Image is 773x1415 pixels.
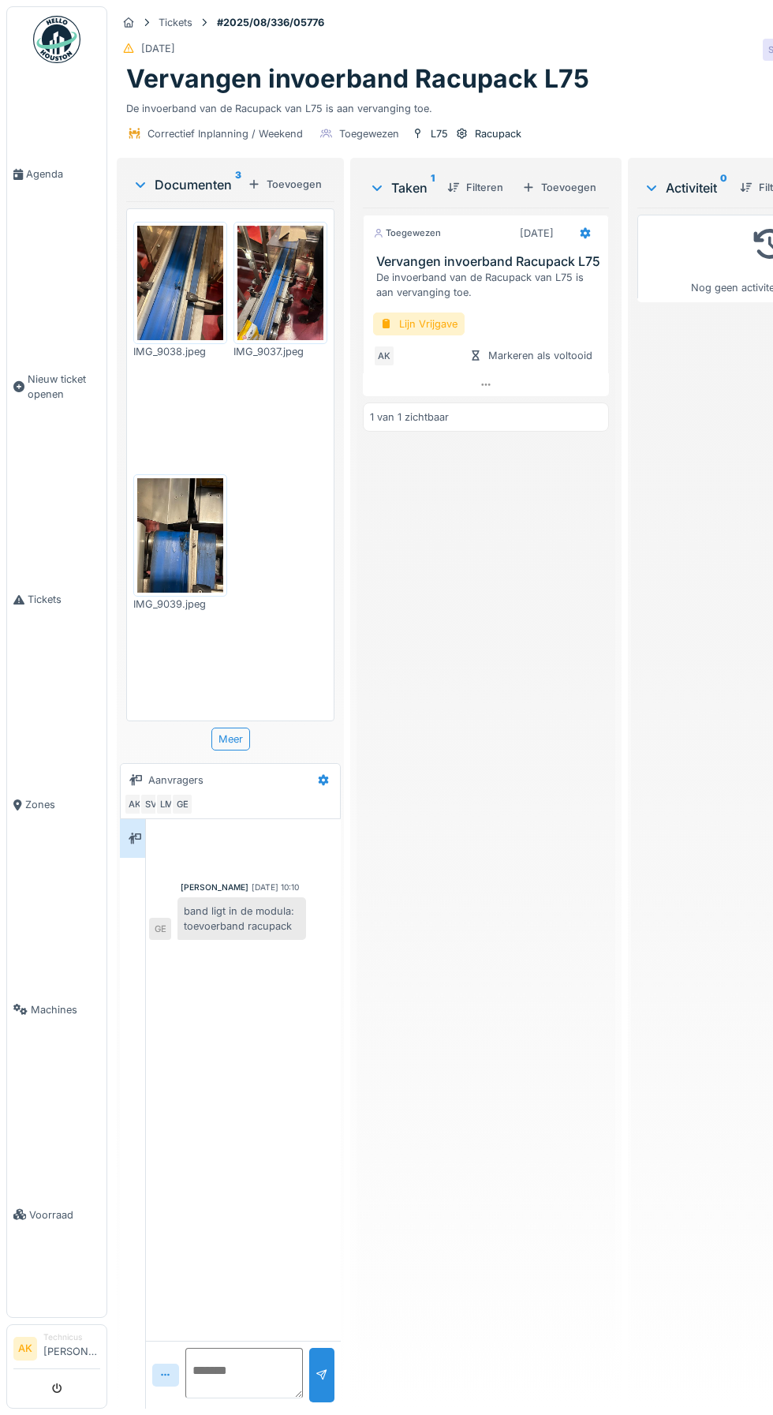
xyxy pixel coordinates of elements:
strong: #2025/08/336/05776 [211,15,330,30]
div: IMG_9039.jpeg [133,597,227,612]
a: Tickets [7,497,106,702]
span: Zones [25,797,100,812]
div: De invoerband van de Racupack van L75 is aan vervanging toe. [376,270,602,300]
img: czokwzb8w3ov4ns2rxe9a2kr9em9 [237,226,323,340]
div: band ligt in de modula: toevoerband racupack [177,897,306,940]
a: Nieuw ticket openen [7,277,106,497]
sup: 0 [720,178,727,197]
div: Tickets [159,15,192,30]
div: GE [149,918,171,940]
sup: 3 [235,175,241,194]
div: [PERSON_NAME] [181,882,248,893]
sup: 1 [431,178,435,197]
div: Documenten [133,175,241,194]
div: Filteren [441,177,510,198]
li: AK [13,1337,37,1361]
span: Tickets [28,592,100,607]
div: Racupack [475,126,521,141]
div: Lijn Vrijgave [373,313,465,335]
img: xsd4b1zrl2tdodze2fmqxx0ojtwc [137,478,223,593]
div: [DATE] [141,41,175,56]
a: Voorraad [7,1112,106,1317]
h1: Vervangen invoerband Racupack L75 [126,64,589,94]
h3: Vervangen invoerband Racupack L75 [376,254,602,269]
div: [DATE] [520,226,554,241]
img: od2yxmv0uh3ia52zpejns1dih517 [137,226,223,340]
div: Taken [369,178,435,197]
div: GE [171,793,193,815]
div: IMG_9038.jpeg [133,344,227,359]
div: [DATE] 10:10 [252,882,299,893]
div: Toegewezen [339,126,399,141]
div: AK [373,345,395,367]
div: LM [155,793,177,815]
div: Toevoegen [516,177,603,198]
a: Machines [7,908,106,1113]
div: Toegewezen [373,226,441,240]
a: Agenda [7,72,106,277]
div: Toevoegen [241,174,328,195]
div: Correctief Inplanning / Weekend [148,126,303,141]
div: SV [140,793,162,815]
div: Meer [211,728,250,751]
div: Markeren als voltooid [463,345,599,366]
span: Machines [31,1002,100,1017]
div: Aanvragers [148,773,204,788]
a: Zones [7,702,106,908]
img: Badge_color-CXgf-gQk.svg [33,16,80,63]
span: Voorraad [29,1207,100,1222]
div: 1 van 1 zichtbaar [370,410,449,425]
div: L75 [431,126,448,141]
span: Agenda [26,167,100,182]
div: Activiteit [644,178,727,197]
div: AK [124,793,146,815]
div: IMG_9037.jpeg [233,344,327,359]
a: AK Technicus[PERSON_NAME] [13,1331,100,1369]
div: Technicus [43,1331,100,1343]
li: [PERSON_NAME] [43,1331,100,1365]
span: Nieuw ticket openen [28,372,100,402]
